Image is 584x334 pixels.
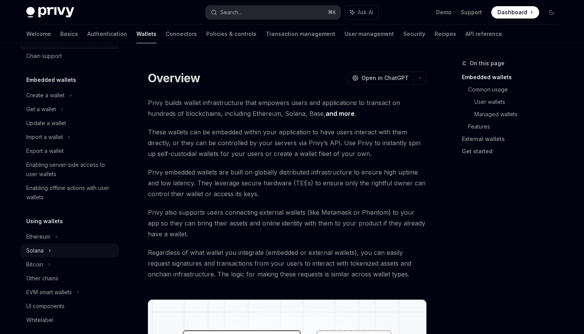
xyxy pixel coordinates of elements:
a: Welcome [26,25,51,43]
a: Features [468,120,564,133]
div: Bitcoin [26,260,43,269]
a: and more [326,110,355,118]
div: Export a wallet [26,146,64,156]
button: Ask AI [345,5,379,19]
div: Enabling server-side access to user wallets [26,160,114,179]
a: Basics [60,25,78,43]
div: Import a wallet [26,132,63,142]
a: Transaction management [266,25,335,43]
button: Open in ChatGPT [347,71,413,85]
a: Dashboard [491,6,539,19]
div: Enabling offline actions with user wallets [26,183,114,202]
a: API reference [465,25,502,43]
div: Solana [26,246,44,255]
div: Search... [220,8,242,17]
a: Enabling offline actions with user wallets [20,181,119,204]
a: Managed wallets [474,108,564,120]
span: Privy also supports users connecting external wallets (like Metamask or Phantom) to your app so t... [148,207,426,239]
a: UI components [20,299,119,313]
div: Chain support [26,51,62,61]
span: These wallets can be embedded within your application to have users interact with them directly, ... [148,127,426,159]
a: Support [461,8,482,16]
span: Privy embedded wallets are built on globally distributed infrastructure to ensure high uptime and... [148,167,426,199]
span: Privy builds wallet infrastructure that empowers users and applications to transact on hundreds o... [148,97,426,119]
a: Export a wallet [20,144,119,158]
a: Common usage [468,83,564,96]
button: Search...⌘K [205,5,341,19]
span: Ask AI [358,8,373,16]
button: Toggle dark mode [545,6,558,19]
div: Other chains [26,274,58,283]
a: Policies & controls [206,25,256,43]
a: Chain support [20,49,119,63]
div: Ethereum [26,232,50,241]
a: Embedded wallets [462,71,564,83]
h5: Embedded wallets [26,75,76,85]
a: User management [345,25,394,43]
a: Authentication [87,25,127,43]
span: Open in ChatGPT [362,74,409,82]
a: External wallets [462,133,564,145]
div: UI components [26,302,65,311]
a: Update a wallet [20,116,119,130]
a: Demo [436,8,452,16]
a: Enabling server-side access to user wallets [20,158,119,181]
h1: Overview [148,71,200,85]
div: Whitelabel [26,315,53,325]
a: Wallets [136,25,156,43]
a: Get started [462,145,564,158]
a: User wallets [474,96,564,108]
div: Update a wallet [26,119,66,128]
div: Get a wallet [26,105,56,114]
span: ⌘ K [328,9,336,15]
span: On this page [470,59,504,68]
span: Regardless of what wallet you integrate (embedded or external wallets), you can easily request si... [148,247,426,280]
div: EVM smart wallets [26,288,72,297]
img: dark logo [26,7,74,18]
a: Other chains [20,271,119,285]
a: Connectors [166,25,197,43]
a: Whitelabel [20,313,119,327]
h5: Using wallets [26,217,63,226]
span: Dashboard [497,8,527,16]
a: Security [403,25,425,43]
a: Recipes [435,25,456,43]
div: Create a wallet [26,91,65,100]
